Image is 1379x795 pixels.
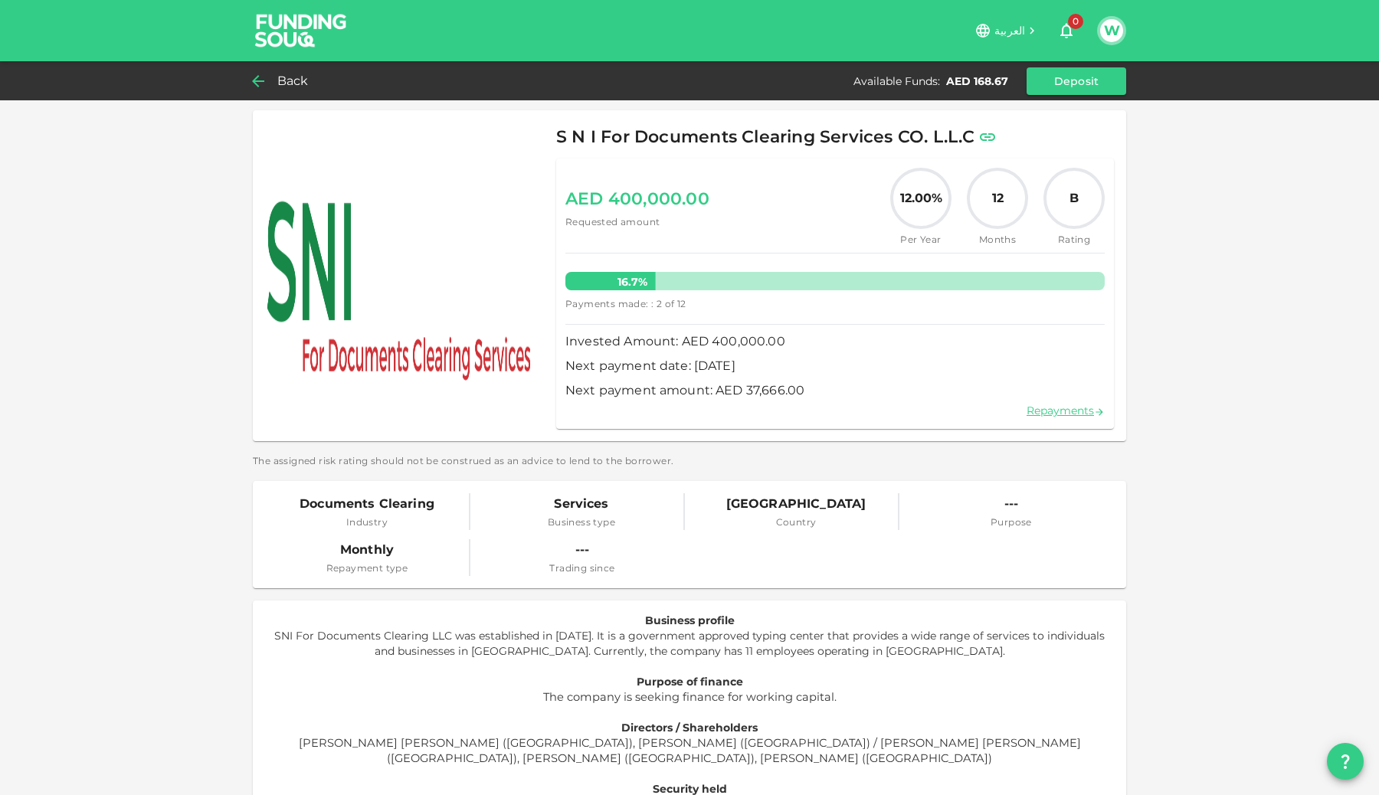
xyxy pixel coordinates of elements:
button: W [1100,19,1123,42]
span: Repayment type [326,561,408,576]
span: --- [991,493,1032,515]
span: Per Year [890,232,952,247]
span: Documents Clearing [300,493,434,515]
img: Marketplace Logo [253,110,544,441]
span: AED 400,000.00 [565,185,709,214]
span: Next payment date: [DATE] [565,355,1105,377]
span: 12.00% [900,189,942,208]
span: B [1069,189,1079,208]
span: 0 [1068,14,1083,29]
span: Next payment amount: AED 37,666.00 [565,380,1105,401]
div: Available Funds : [853,74,940,89]
span: Country [726,515,866,530]
span: 12 [992,189,1004,208]
span: Months [967,232,1028,247]
button: 0 [1051,15,1082,46]
strong: Purpose of finance [637,675,743,689]
span: The company is seeking finance for working capital. [543,690,837,704]
button: question [1327,743,1364,780]
span: Invested Amount: AED 400,000.00 [565,331,1105,352]
span: [PERSON_NAME] [PERSON_NAME] ([GEOGRAPHIC_DATA]), [PERSON_NAME] ([GEOGRAPHIC_DATA]) / [PERSON_NAME... [299,736,1081,765]
span: Business type [548,515,615,530]
div: AED 168.67 [946,74,1008,89]
span: Purpose [991,515,1032,530]
span: Industry [300,515,434,530]
span: Requested amount [565,214,709,230]
span: Payments made: : 2 of 12 [565,296,686,312]
button: Deposit [1027,67,1126,95]
span: S N I For Documents Clearing Services CO. L.L.C [556,123,975,152]
strong: Business profile [645,613,735,627]
span: Services [548,493,615,515]
span: Rating [1043,232,1105,247]
span: Monthly [326,539,408,561]
span: Trading since [549,561,614,576]
span: --- [549,539,614,561]
span: العربية [994,24,1025,38]
span: Back [277,70,309,92]
strong: Directors / Shareholders [621,721,758,734]
p: SNI For Documents Clearing LLC was established in [DATE]. It is a government approved typing cent... [265,628,1114,659]
span: [GEOGRAPHIC_DATA] [726,493,866,515]
span: The assigned risk rating should not be construed as an advice to lend to the borrower. [253,453,1126,469]
p: 16.7 % [565,274,656,290]
a: Repayments [1027,404,1105,417]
